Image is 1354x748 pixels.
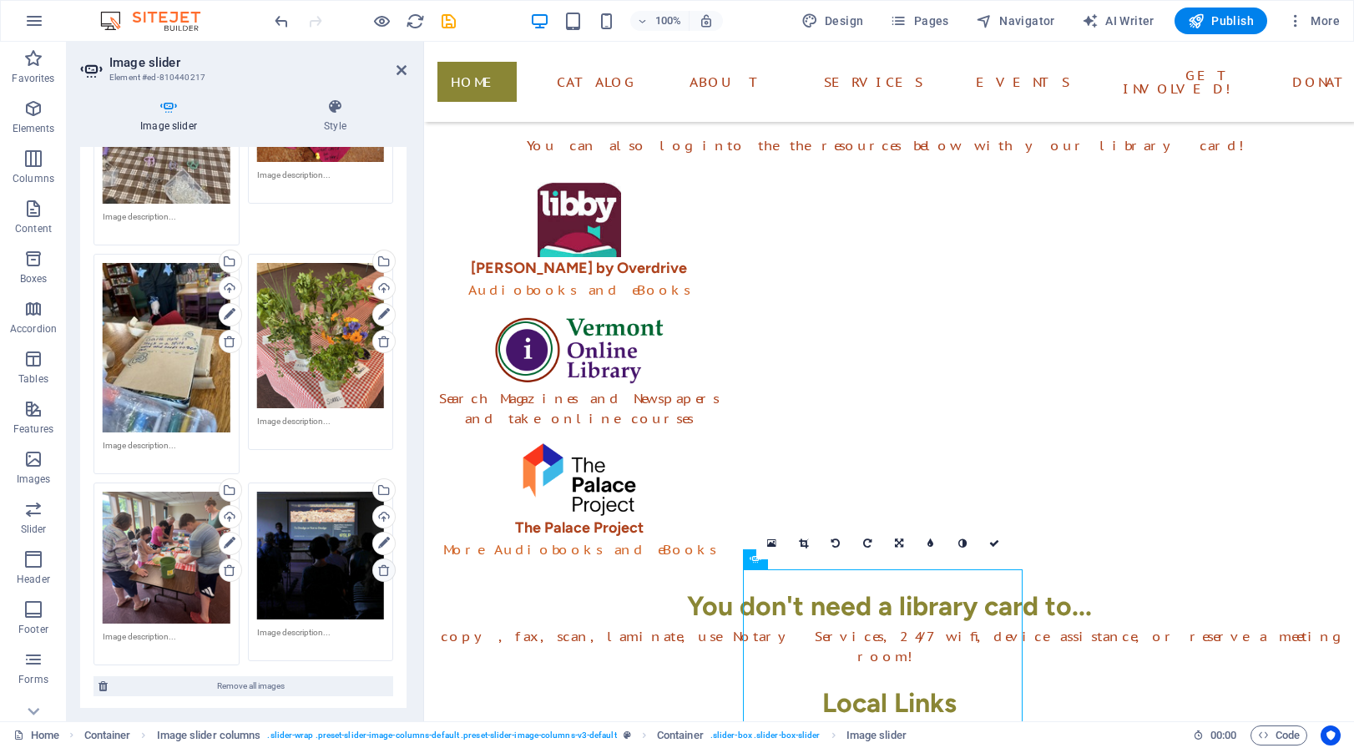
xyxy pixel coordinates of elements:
[20,272,48,286] p: Boxes
[17,473,51,486] p: Images
[1258,725,1300,745] span: Code
[1281,8,1346,34] button: More
[710,725,821,745] span: . slider-box .slider-box-slider
[1222,729,1225,741] span: :
[103,492,230,623] div: food02-ETkF1BW-Ds9oTCx7ddFXAQ.jpg
[1188,13,1254,29] span: Publish
[18,372,48,386] p: Tables
[1075,8,1161,34] button: AI Writer
[846,725,907,745] span: Click to select. Double-click to edit
[1082,13,1154,29] span: AI Writer
[1193,725,1237,745] h6: Session time
[851,528,883,559] a: Rotate right 90°
[17,573,50,586] p: Header
[18,673,48,686] p: Forms
[406,12,425,31] i: Reload page
[820,528,851,559] a: Rotate left 90°
[109,70,373,85] h3: Element #ed-810440217
[13,172,54,185] p: Columns
[84,725,907,745] nav: breadcrumb
[21,523,47,536] p: Slider
[657,725,704,745] span: Click to select. Double-click to edit
[788,528,820,559] a: Crop mode
[978,528,1010,559] a: Confirm ( ⌘ ⏎ )
[976,13,1055,29] span: Navigator
[1210,725,1236,745] span: 00 00
[439,12,458,31] i: Save (Ctrl+S)
[271,11,291,31] button: undo
[1287,13,1340,29] span: More
[915,528,947,559] a: Blur
[257,263,385,407] div: food03-p__bKuDBUelVGMDLjuxhQw.jpg
[883,8,955,34] button: Pages
[1175,8,1267,34] button: Publish
[10,322,57,336] p: Accordion
[15,222,52,235] p: Content
[80,99,264,134] h4: Image slider
[795,8,871,34] div: Design (Ctrl+Alt+Y)
[103,263,230,432] div: blind-book-Mp4rUZ-HG5uVt48RxL1btw.jpg
[109,55,407,70] h2: Image slider
[371,11,392,31] button: Click here to leave preview mode and continue editing
[624,730,631,740] i: This element is a customizable preset
[405,11,425,31] button: reload
[257,492,385,619] div: Watershed_Dredge-q6lr7HXd7RVrReG-4H0TFg.jpg
[947,528,978,559] a: Greyscale
[438,11,458,31] button: save
[267,725,616,745] span: . slider-wrap .preset-slider-image-columns-default .preset-slider-image-columns-v3-default
[12,72,54,85] p: Favorites
[883,528,915,559] a: Change orientation
[969,8,1062,34] button: Navigator
[630,11,690,31] button: 100%
[13,725,59,745] a: Click to cancel selection. Double-click to open Pages
[1321,725,1341,745] button: Usercentrics
[93,676,393,696] button: Remove all images
[18,623,48,636] p: Footer
[157,725,261,745] span: Click to select. Double-click to edit
[1250,725,1307,745] button: Code
[264,99,407,134] h4: Style
[13,422,53,436] p: Features
[890,13,948,29] span: Pages
[84,725,131,745] span: Click to select. Double-click to edit
[801,13,864,29] span: Design
[756,528,788,559] a: Select files from the file manager, stock photos, or upload file(s)
[272,12,291,31] i: Undo: Change slider images (Ctrl+Z)
[113,676,388,696] span: Remove all images
[699,13,714,28] i: On resize automatically adjust zoom level to fit chosen device.
[96,11,221,31] img: Editor Logo
[795,8,871,34] button: Design
[13,122,55,135] p: Elements
[655,11,682,31] h6: 100%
